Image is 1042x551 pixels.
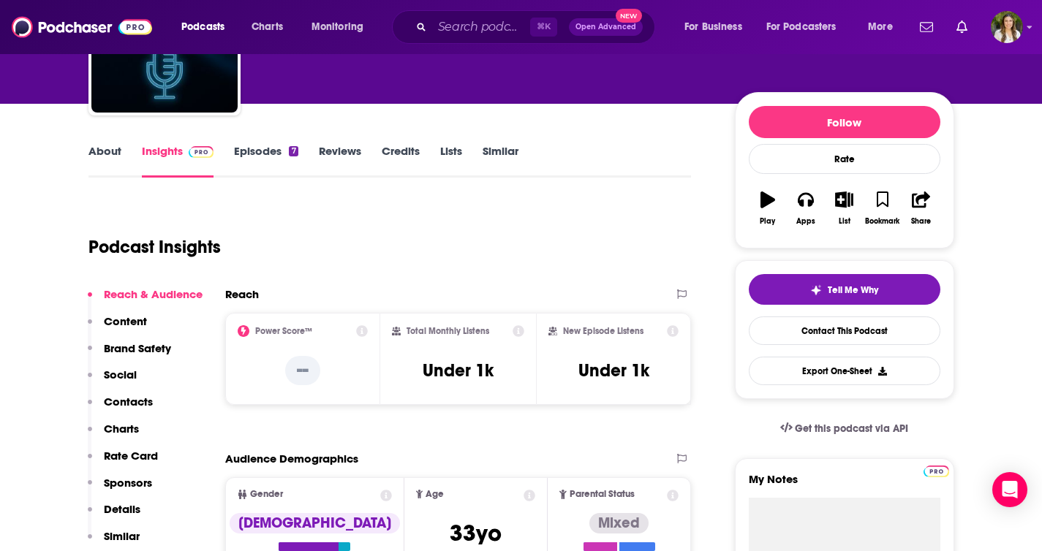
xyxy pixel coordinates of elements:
[104,341,171,355] p: Brand Safety
[787,182,825,235] button: Apps
[951,15,973,39] a: Show notifications dropdown
[225,452,358,465] h2: Audience Demographics
[991,11,1023,43] img: User Profile
[924,465,949,477] img: Podchaser Pro
[578,360,649,381] h3: Under 1k
[104,502,140,516] p: Details
[289,146,298,156] div: 7
[760,217,775,226] div: Play
[423,360,494,381] h3: Under 1k
[407,326,489,336] h2: Total Monthly Listens
[104,287,203,301] p: Reach & Audience
[828,284,878,296] span: Tell Me Why
[104,314,147,328] p: Content
[450,519,502,547] span: 33 yo
[312,17,363,37] span: Monitoring
[616,9,642,23] span: New
[911,217,931,226] div: Share
[868,17,893,37] span: More
[769,411,921,446] a: Get this podcast via API
[796,217,815,226] div: Apps
[749,144,940,174] div: Rate
[749,274,940,305] button: tell me why sparkleTell Me Why
[88,368,137,395] button: Social
[865,217,899,226] div: Bookmark
[749,472,940,498] label: My Notes
[88,144,121,178] a: About
[839,217,850,226] div: List
[575,23,636,31] span: Open Advanced
[426,490,444,499] span: Age
[104,476,152,490] p: Sponsors
[530,18,557,37] span: ⌘ K
[230,513,400,533] div: [DEMOGRAPHIC_DATA]
[88,287,203,314] button: Reach & Audience
[864,182,902,235] button: Bookmark
[285,356,320,385] p: --
[171,15,243,39] button: open menu
[88,236,221,258] h1: Podcast Insights
[757,15,858,39] button: open menu
[570,490,635,499] span: Parental Status
[104,529,140,543] p: Similar
[181,17,224,37] span: Podcasts
[674,15,760,39] button: open menu
[250,490,283,499] span: Gender
[104,449,158,463] p: Rate Card
[88,449,158,476] button: Rate Card
[440,144,462,178] a: Lists
[104,395,153,408] p: Contacts
[88,502,140,529] button: Details
[914,15,939,39] a: Show notifications dropdown
[563,326,643,336] h2: New Episode Listens
[432,15,530,39] input: Search podcasts, credits, & more...
[319,144,361,178] a: Reviews
[483,144,518,178] a: Similar
[825,182,863,235] button: List
[810,284,822,296] img: tell me why sparkle
[858,15,911,39] button: open menu
[991,11,1023,43] span: Logged in as lizchapa
[104,368,137,381] p: Social
[406,10,669,44] div: Search podcasts, credits, & more...
[88,476,152,503] button: Sponsors
[225,287,259,301] h2: Reach
[88,341,171,368] button: Brand Safety
[234,144,298,178] a: Episodes7
[992,472,1027,507] div: Open Intercom Messenger
[252,17,283,37] span: Charts
[142,144,214,178] a: InsightsPodchaser Pro
[795,422,908,435] span: Get this podcast via API
[382,144,420,178] a: Credits
[749,357,940,385] button: Export One-Sheet
[569,18,643,36] button: Open AdvancedNew
[902,182,940,235] button: Share
[88,422,139,449] button: Charts
[749,106,940,138] button: Follow
[242,15,292,39] a: Charts
[189,146,214,158] img: Podchaser Pro
[12,13,152,41] img: Podchaser - Follow, Share and Rate Podcasts
[684,17,742,37] span: For Business
[301,15,382,39] button: open menu
[991,11,1023,43] button: Show profile menu
[749,316,940,345] a: Contact This Podcast
[589,513,649,533] div: Mixed
[88,395,153,422] button: Contacts
[924,463,949,477] a: Pro website
[88,314,147,341] button: Content
[766,17,837,37] span: For Podcasters
[104,422,139,436] p: Charts
[749,182,787,235] button: Play
[255,326,312,336] h2: Power Score™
